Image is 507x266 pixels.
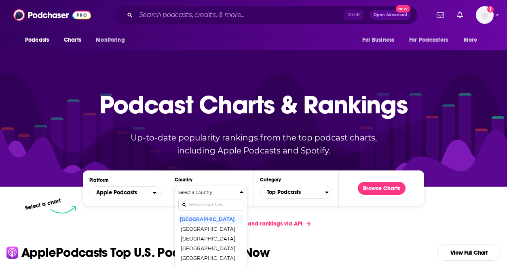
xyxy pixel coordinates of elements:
svg: Add a profile image [487,6,494,13]
span: Open Advanced [374,13,407,17]
button: open menu [90,32,135,48]
img: Podchaser - Follow, Share and Rate Podcasts [13,7,91,23]
span: Get podcast charts and rankings via API [196,220,302,227]
p: Up-to-date popularity rankings from the top podcast charts, including Apple Podcasts and Spotify. [114,131,393,157]
span: Monitoring [96,34,125,46]
div: Search podcasts, credits, & more... [114,6,418,24]
a: Get podcast charts and rankings via API [190,214,317,234]
button: [GEOGRAPHIC_DATA] [178,234,243,243]
span: New [396,5,410,13]
button: open menu [357,32,404,48]
button: Open AdvancedNew [370,10,411,20]
h4: Select a Country [178,191,237,195]
button: open menu [89,186,162,199]
span: Charts [64,34,81,46]
p: Podcast Charts & Rankings [99,78,408,131]
span: For Business [362,34,394,46]
button: [GEOGRAPHIC_DATA] [178,253,243,263]
img: User Profile [476,6,494,24]
button: open menu [458,32,488,48]
button: Show profile menu [476,6,494,24]
button: Categories [260,186,332,199]
a: Show notifications dropdown [454,8,466,22]
button: Browse Charts [358,182,406,195]
button: open menu [404,32,460,48]
a: Show notifications dropdown [433,8,447,22]
input: Search Countries... [178,200,243,211]
p: Select a chart [24,197,61,211]
a: Charts [59,32,86,48]
button: [GEOGRAPHIC_DATA] [178,224,243,234]
p: Apple Podcasts Top U.S. Podcasts Right Now [21,246,269,259]
span: More [464,34,477,46]
h2: Platforms [89,186,162,199]
span: Podcasts [25,34,49,46]
img: select arrow [51,206,76,214]
button: open menu [19,32,59,48]
span: Apple Podcasts [96,190,137,196]
span: Ctrl K [344,10,363,20]
img: apple Icon [6,247,18,258]
button: [GEOGRAPHIC_DATA] [178,243,243,253]
span: For Podcasters [409,34,448,46]
input: Search podcasts, credits, & more... [136,9,344,21]
button: [GEOGRAPHIC_DATA] [178,214,243,224]
span: Top Podcasts [260,185,325,199]
span: Logged in as Naomiumusic [476,6,494,24]
a: View Full Chart [437,245,501,261]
